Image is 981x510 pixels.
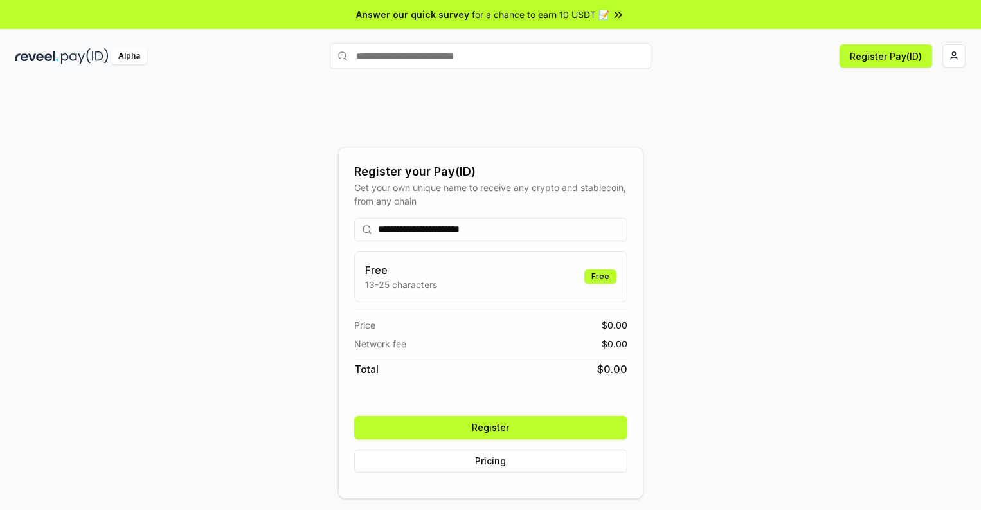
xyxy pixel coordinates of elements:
[15,48,59,64] img: reveel_dark
[354,450,627,473] button: Pricing
[602,337,627,351] span: $ 0.00
[354,181,627,208] div: Get your own unique name to receive any crypto and stablecoin, from any chain
[365,278,437,291] p: 13-25 characters
[354,361,379,377] span: Total
[354,416,627,439] button: Register
[472,8,609,21] span: for a chance to earn 10 USDT 📝
[365,262,437,278] h3: Free
[354,318,375,332] span: Price
[356,8,469,21] span: Answer our quick survey
[354,163,627,181] div: Register your Pay(ID)
[61,48,109,64] img: pay_id
[597,361,627,377] span: $ 0.00
[602,318,627,332] span: $ 0.00
[111,48,147,64] div: Alpha
[584,269,616,284] div: Free
[840,44,932,68] button: Register Pay(ID)
[354,337,406,351] span: Network fee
